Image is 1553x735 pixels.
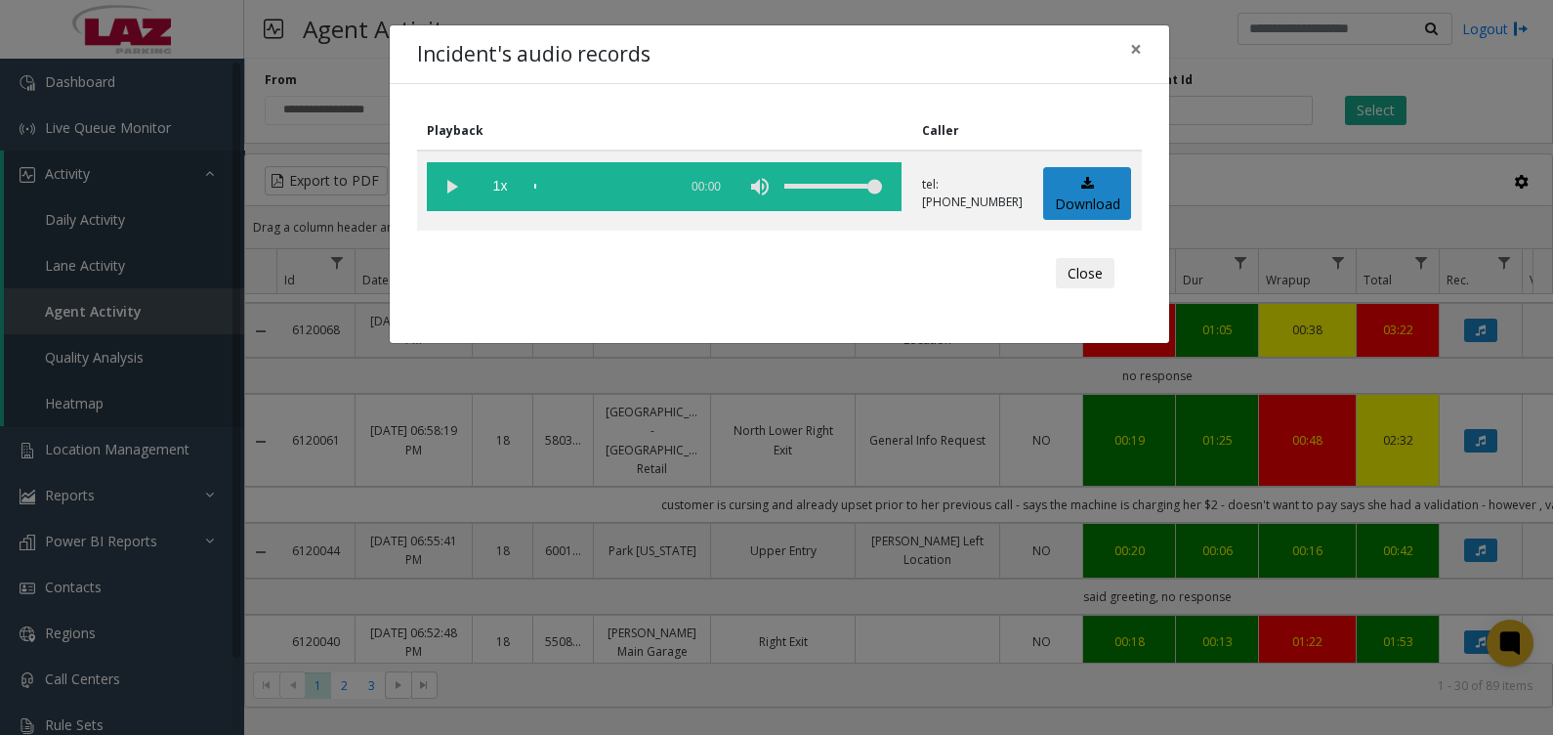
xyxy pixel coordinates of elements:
[784,162,882,211] div: volume level
[534,162,667,211] div: scrub bar
[1130,35,1142,63] span: ×
[1043,167,1131,221] a: Download
[417,39,651,70] h4: Incident's audio records
[417,111,912,151] th: Playback
[476,162,525,211] span: playback speed button
[912,111,1033,151] th: Caller
[1116,25,1155,73] button: Close
[922,176,1023,211] p: tel:[PHONE_NUMBER]
[1056,258,1114,289] button: Close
